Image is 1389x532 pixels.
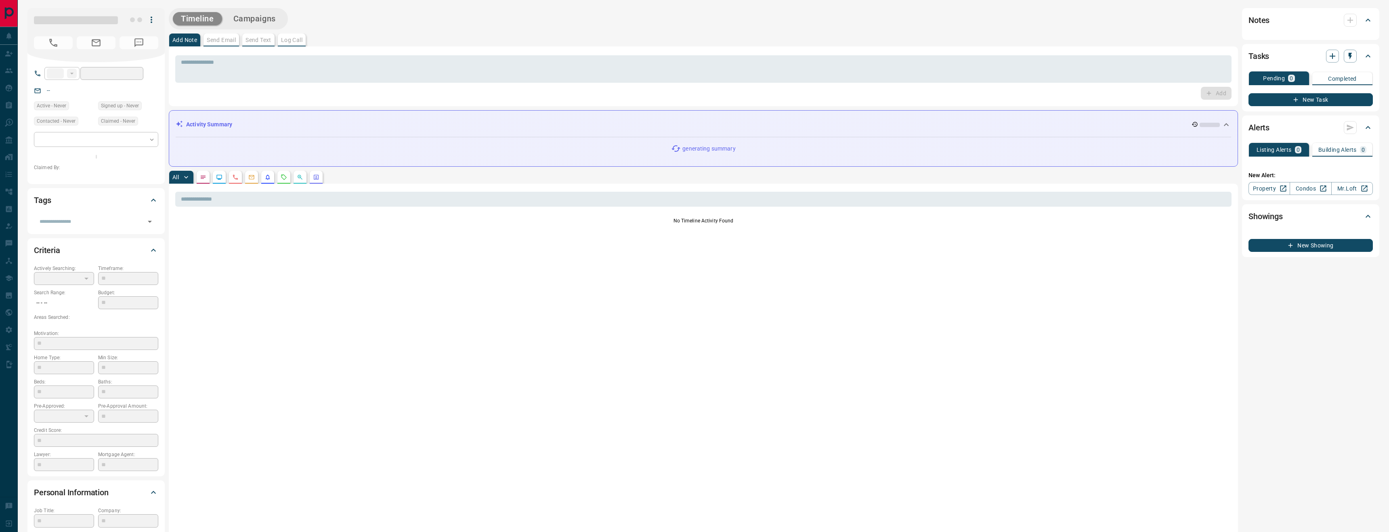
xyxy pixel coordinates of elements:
svg: Calls [232,174,239,180]
p: New Alert: [1248,171,1373,180]
span: No Number [120,36,158,49]
p: Listing Alerts [1257,147,1292,153]
button: Timeline [173,12,222,25]
h2: Alerts [1248,121,1269,134]
svg: Listing Alerts [264,174,271,180]
p: Job Title: [34,507,94,514]
svg: Requests [281,174,287,180]
button: New Task [1248,93,1373,106]
div: Tags [34,191,158,210]
p: No Timeline Activity Found [175,217,1232,224]
p: Add Note [172,37,197,43]
button: Campaigns [225,12,284,25]
h2: Tags [34,194,51,207]
svg: Emails [248,174,255,180]
div: Showings [1248,207,1373,226]
p: Search Range: [34,289,94,296]
svg: Opportunities [297,174,303,180]
p: Home Type: [34,354,94,361]
p: 0 [1290,75,1293,81]
svg: Agent Actions [313,174,319,180]
p: Motivation: [34,330,158,337]
svg: Lead Browsing Activity [216,174,222,180]
span: No Number [34,36,73,49]
p: Baths: [98,378,158,385]
p: Min Size: [98,354,158,361]
p: -- - -- [34,296,94,310]
div: Personal Information [34,483,158,502]
p: 0 [1297,147,1300,153]
p: Claimed By: [34,164,158,171]
a: Mr.Loft [1331,182,1373,195]
p: Pre-Approval Amount: [98,402,158,410]
svg: Notes [200,174,206,180]
button: New Showing [1248,239,1373,252]
p: Building Alerts [1318,147,1357,153]
p: Company: [98,507,158,514]
p: All [172,174,179,180]
button: Open [144,216,155,227]
span: Claimed - Never [101,117,135,125]
p: Pending [1263,75,1285,81]
h2: Showings [1248,210,1283,223]
p: Budget: [98,289,158,296]
p: Completed [1328,76,1357,82]
p: 0 [1362,147,1365,153]
span: No Email [77,36,115,49]
a: -- [47,87,50,94]
h2: Notes [1248,14,1269,27]
a: Property [1248,182,1290,195]
p: Mortgage Agent: [98,451,158,458]
a: Condos [1290,182,1331,195]
h2: Personal Information [34,486,109,499]
div: Activity Summary [176,117,1231,132]
h2: Criteria [34,244,60,257]
p: Timeframe: [98,265,158,272]
p: Activity Summary [186,120,232,129]
p: generating summary [682,145,735,153]
p: Actively Searching: [34,265,94,272]
span: Active - Never [37,102,66,110]
h2: Tasks [1248,50,1269,63]
p: Credit Score: [34,427,158,434]
p: Areas Searched: [34,314,158,321]
span: Signed up - Never [101,102,139,110]
div: Alerts [1248,118,1373,137]
p: Pre-Approved: [34,402,94,410]
div: Tasks [1248,46,1373,66]
span: Contacted - Never [37,117,76,125]
div: Notes [1248,10,1373,30]
p: Lawyer: [34,451,94,458]
div: Criteria [34,241,158,260]
p: Beds: [34,378,94,385]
